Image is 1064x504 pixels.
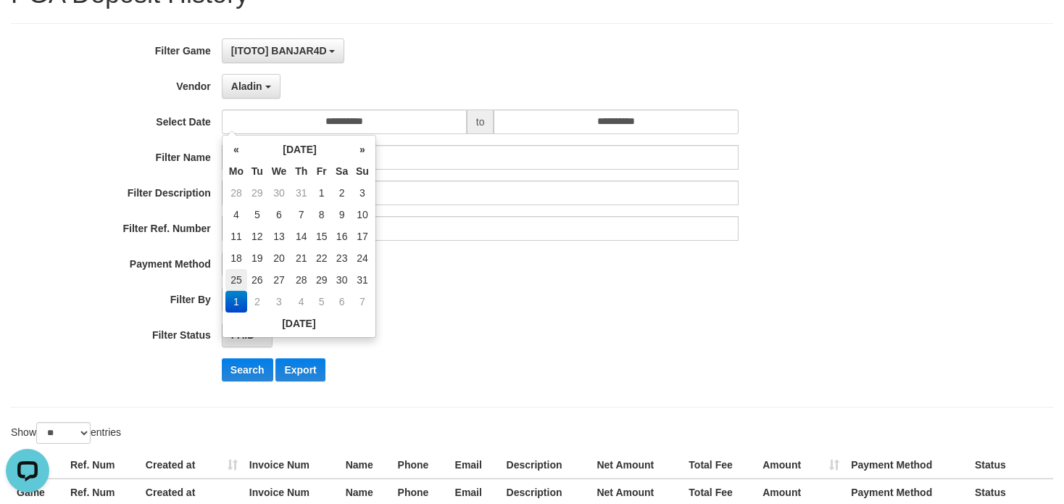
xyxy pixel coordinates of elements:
[291,204,312,226] td: 7
[392,452,449,479] th: Phone
[591,452,683,479] th: Net Amount
[231,80,262,92] span: Aladin
[222,74,280,99] button: Aladin
[247,247,267,269] td: 19
[331,226,352,247] td: 16
[267,160,291,182] th: We
[331,247,352,269] td: 23
[225,313,373,334] th: [DATE]
[331,291,352,313] td: 6
[312,160,331,182] th: Fr
[267,291,291,313] td: 3
[352,226,373,247] td: 17
[331,182,352,204] td: 2
[267,269,291,291] td: 27
[65,452,140,479] th: Ref. Num
[845,452,969,479] th: Payment Method
[267,204,291,226] td: 6
[312,204,331,226] td: 8
[352,182,373,204] td: 3
[267,247,291,269] td: 20
[247,204,267,226] td: 5
[244,452,340,479] th: Invoice Num
[683,452,757,479] th: Total Fee
[225,204,247,226] td: 4
[222,358,273,381] button: Search
[340,452,392,479] th: Name
[225,160,247,182] th: Mo
[231,45,327,57] span: [ITOTO] BANJAR4D
[352,247,373,269] td: 24
[331,160,352,182] th: Sa
[352,160,373,182] th: Su
[291,226,312,247] td: 14
[225,291,247,313] td: 1
[312,247,331,269] td: 22
[267,226,291,247] td: 13
[247,139,352,160] th: [DATE]
[969,452,1053,479] th: Status
[352,291,373,313] td: 7
[222,38,345,63] button: [ITOTO] BANJAR4D
[312,291,331,313] td: 5
[247,182,267,204] td: 29
[352,204,373,226] td: 10
[757,452,845,479] th: Amount
[312,182,331,204] td: 1
[352,269,373,291] td: 31
[291,247,312,269] td: 21
[36,422,91,444] select: Showentries
[225,247,247,269] td: 18
[225,226,247,247] td: 11
[6,6,49,49] button: Open LiveChat chat widget
[291,269,312,291] td: 28
[291,160,312,182] th: Th
[11,422,121,444] label: Show entries
[467,110,494,134] span: to
[140,452,244,479] th: Created at
[247,269,267,291] td: 26
[247,226,267,247] td: 12
[291,182,312,204] td: 31
[312,269,331,291] td: 29
[331,204,352,226] td: 9
[225,269,247,291] td: 25
[312,226,331,247] td: 15
[267,182,291,204] td: 30
[331,269,352,291] td: 30
[352,139,373,160] th: »
[225,139,247,160] th: «
[231,329,254,341] span: PAID
[275,358,325,381] button: Export
[247,291,267,313] td: 2
[225,182,247,204] td: 28
[449,452,501,479] th: Email
[247,160,267,182] th: Tu
[501,452,591,479] th: Description
[291,291,312,313] td: 4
